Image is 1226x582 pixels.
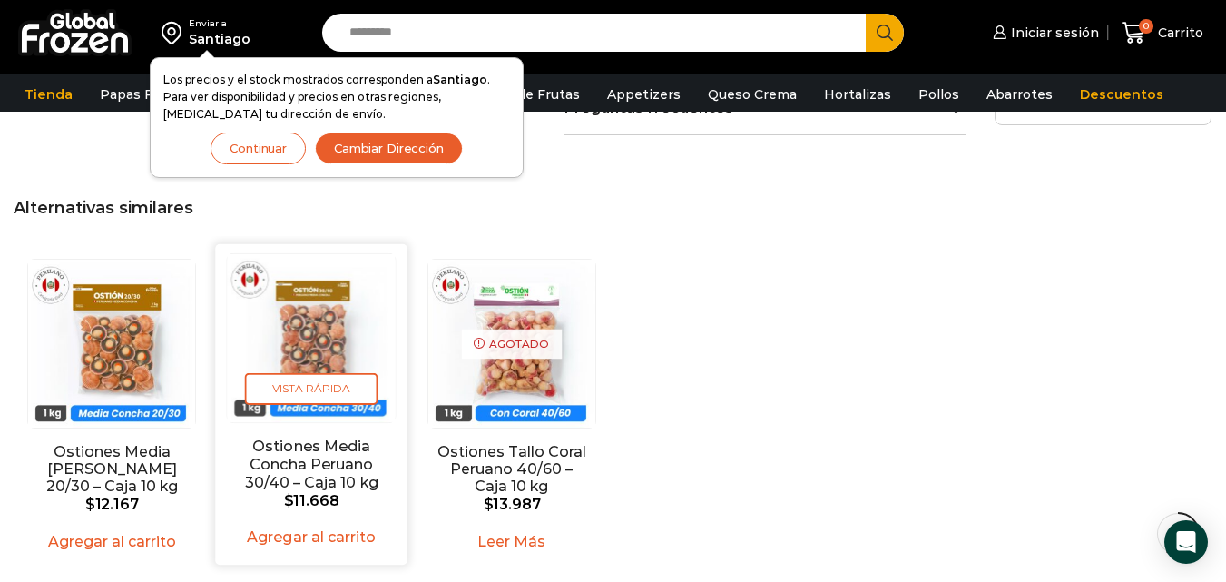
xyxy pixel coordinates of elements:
a: Ostiones Media Concha Peruano 30/40 – Caja 10 kg [235,439,388,491]
strong: Santiago [433,73,487,86]
span: $ [85,496,95,513]
a: Papas Fritas [91,77,191,112]
a: Leé más sobre “Ostiones Tallo Coral Peruano 40/60 - Caja 10 kg” [466,528,556,556]
span: 0 [1139,19,1153,34]
a: Pulpa de Frutas [466,77,589,112]
a: Pollos [909,77,968,112]
a: Agregar al carrito: “Ostiones Media Concha Peruano 20/30 - Caja 10 kg” [37,528,187,556]
a: Tienda [15,77,82,112]
a: Iniciar sesión [988,15,1099,51]
p: Agotado [461,329,562,359]
a: Agregar al carrito: “Ostiones Media Concha Peruano 30/40 - Caja 10 kg” [237,523,387,551]
a: Appetizers [598,77,690,112]
div: 3 / 3 [417,250,607,568]
div: 2 / 3 [216,244,408,566]
div: Santiago [189,30,250,48]
div: Open Intercom Messenger [1164,520,1208,564]
bdi: 11.668 [284,492,339,509]
div: 1 / 3 [16,250,207,568]
a: Descuentos [1071,77,1172,112]
a: Queso Crema [699,77,806,112]
a: Abarrotes [977,77,1062,112]
span: Alternativas similares [14,198,193,218]
span: $ [484,496,494,513]
img: address-field-icon.svg [162,17,189,48]
a: Ostiones Media [PERSON_NAME] 20/30 – Caja 10 kg [35,443,188,496]
a: Hortalizas [815,77,900,112]
div: Enviar a [189,17,250,30]
bdi: 12.167 [85,496,139,513]
button: Cambiar Dirección [315,133,463,164]
span: $ [284,492,294,509]
a: Ostiones Tallo Coral Peruano 40/60 – Caja 10 kg [436,443,588,496]
button: Search button [866,14,904,52]
a: 0 Carrito [1117,12,1208,54]
button: Continuar [211,133,306,164]
span: Carrito [1153,24,1203,42]
span: Vista Rápida [245,374,378,406]
span: Iniciar sesión [1006,24,1099,42]
p: Los precios y el stock mostrados corresponden a . Para ver disponibilidad y precios en otras regi... [163,71,510,123]
bdi: 13.987 [484,496,541,513]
